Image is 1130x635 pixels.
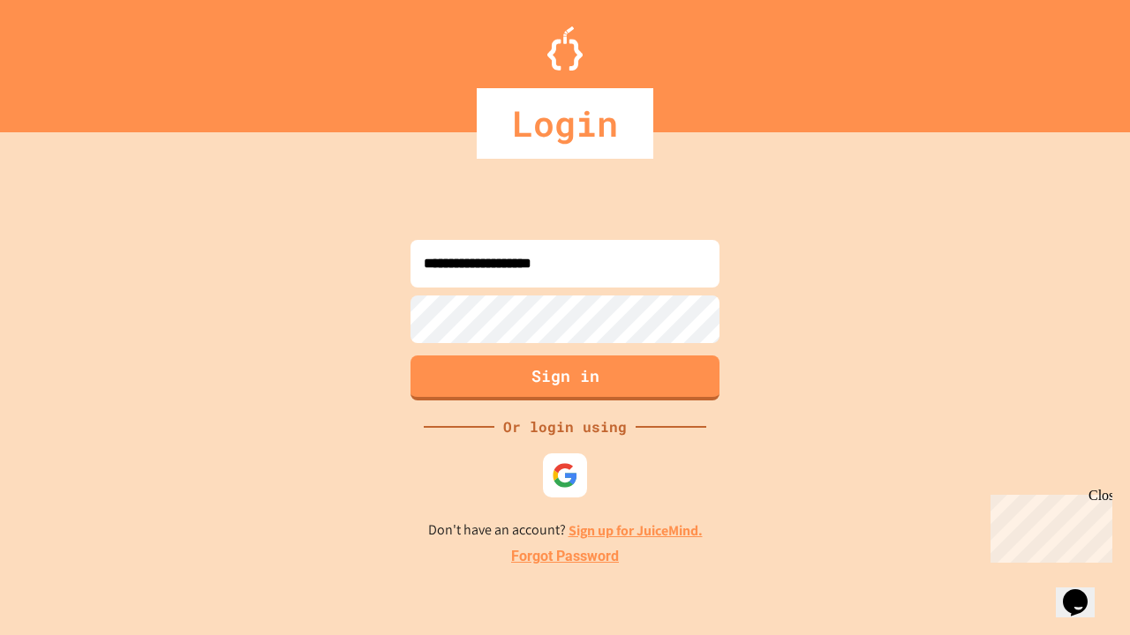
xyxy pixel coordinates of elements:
div: Login [477,88,653,159]
iframe: chat widget [983,488,1112,563]
p: Don't have an account? [428,519,703,542]
div: Or login using [494,416,636,437]
img: google-icon.svg [552,462,578,489]
button: Sign in [411,355,719,400]
a: Forgot Password [511,546,619,567]
a: Sign up for JuiceMind. [569,521,703,540]
iframe: chat widget [1056,564,1112,617]
img: Logo.svg [547,26,583,71]
div: Chat with us now!Close [7,7,122,112]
